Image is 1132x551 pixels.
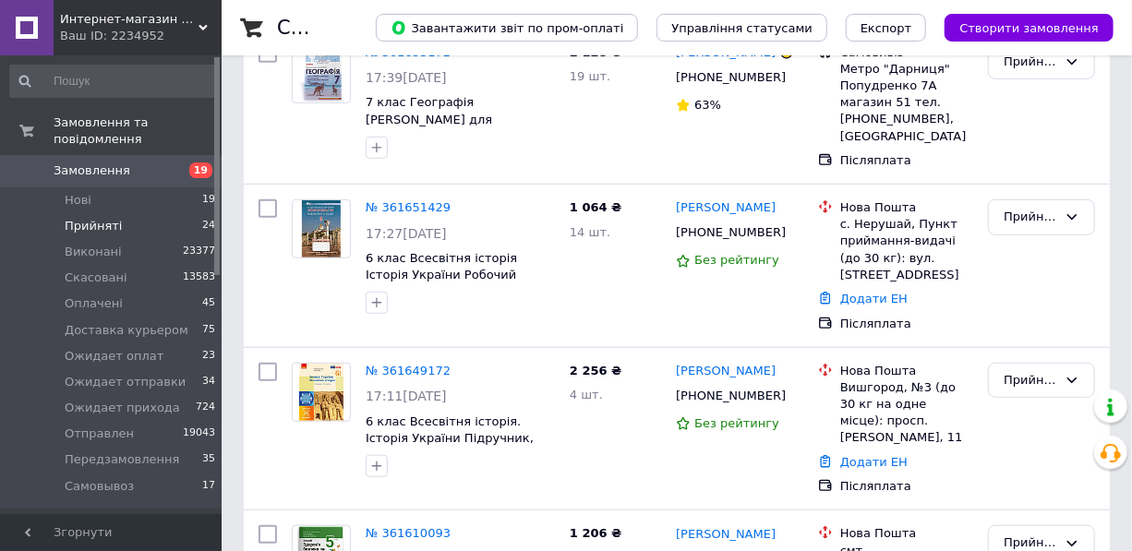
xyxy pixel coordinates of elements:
[366,251,548,299] a: 6 клас Всесвітня історія Історія України Робочий зошит [PERSON_NAME] Оріон
[292,363,351,422] a: Фото товару
[840,61,973,145] div: Метро "Дарниця" Попудренко 7А магазин 51 тел. [PHONE_NUMBER], [GEOGRAPHIC_DATA]
[366,200,451,214] a: № 361651429
[202,451,215,468] span: 35
[295,45,347,102] img: Фото товару
[846,14,927,42] button: Експорт
[840,379,973,447] div: Вишгород, №3 (до 30 кг на одне місце): просп. [PERSON_NAME], 11
[694,253,779,267] span: Без рейтингу
[299,364,343,421] img: Фото товару
[366,526,451,540] a: № 361610093
[65,451,179,468] span: Передзамовлення
[391,19,623,36] span: Завантажити звіт по пром-оплаті
[202,295,215,312] span: 45
[202,192,215,209] span: 19
[292,44,351,103] a: Фото товару
[65,270,127,286] span: Скасовані
[570,388,603,401] span: 4 шт.
[302,200,341,258] img: Фото товару
[840,525,973,542] div: Нова Пошта
[65,322,188,339] span: Доставка курьером
[840,455,908,469] a: Додати ЕН
[366,70,447,85] span: 17:39[DATE]
[840,216,973,283] div: с. Нерушай, Пункт приймання-видачі (до 30 кг): вул. [STREET_ADDRESS]
[65,425,134,442] span: Отправлен
[189,162,212,178] span: 19
[202,374,215,390] span: 34
[840,478,973,495] div: Післяплата
[183,425,215,442] span: 19043
[926,20,1114,34] a: Створити замовлення
[65,400,180,416] span: Ожидает прихода
[366,414,534,480] a: 6 клас Всесвітня історія. Історія України Підручник, [PERSON_NAME], [PERSON_NAME] Ранок
[65,374,186,390] span: Ожидает отправки
[292,199,351,258] a: Фото товару
[840,292,908,305] a: Додати ЕН
[694,98,721,112] span: 63%
[60,28,222,44] div: Ваш ID: 2234952
[202,348,215,365] span: 23
[840,363,973,379] div: Нова Пошта
[959,21,1099,35] span: Створити замовлення
[676,526,776,544] a: [PERSON_NAME]
[376,14,638,42] button: Завантажити звіт по пром-оплаті
[196,400,215,416] span: 724
[60,11,199,28] span: Интернет-магазин "КНИЖЕЧКА"
[1004,208,1057,227] div: Прийнято
[54,114,222,148] span: Замовлення та повідомлення
[676,389,786,402] span: [PHONE_NUMBER]
[366,95,508,211] a: 7 клас Географія [PERSON_NAME] для практичних робіт і досліджень з картами [PERSON_NAME],[PERSON_...
[570,45,621,59] span: 2 128 ₴
[183,244,215,260] span: 23377
[840,152,973,169] div: Післяплата
[671,21,813,35] span: Управління статусами
[366,389,447,403] span: 17:11[DATE]
[570,526,621,540] span: 1 206 ₴
[570,200,621,214] span: 1 064 ₴
[945,14,1114,42] button: Створити замовлення
[676,363,776,380] a: [PERSON_NAME]
[570,225,610,239] span: 14 шт.
[366,364,451,377] a: № 361649172
[65,478,134,495] span: Самовывоз
[65,295,123,312] span: Оплачені
[65,244,122,260] span: Виконані
[676,199,776,217] a: [PERSON_NAME]
[676,225,786,239] span: [PHONE_NUMBER]
[65,218,122,234] span: Прийняті
[840,199,973,216] div: Нова Пошта
[840,316,973,332] div: Післяплата
[202,218,215,234] span: 24
[54,162,130,179] span: Замовлення
[1004,371,1057,390] div: Прийнято
[366,226,447,241] span: 17:27[DATE]
[202,478,215,495] span: 17
[570,364,621,377] span: 2 256 ₴
[65,348,163,365] span: Ожидает оплат
[694,416,779,430] span: Без рейтингу
[277,17,464,39] h1: Список замовлень
[9,65,217,98] input: Пошук
[570,69,610,83] span: 19 шт.
[656,14,827,42] button: Управління статусами
[1004,53,1057,72] div: Прийнято
[65,192,91,209] span: Нові
[676,70,786,84] span: [PHONE_NUMBER]
[202,322,215,339] span: 75
[183,270,215,286] span: 13583
[861,21,912,35] span: Експорт
[366,45,451,59] a: № 361653172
